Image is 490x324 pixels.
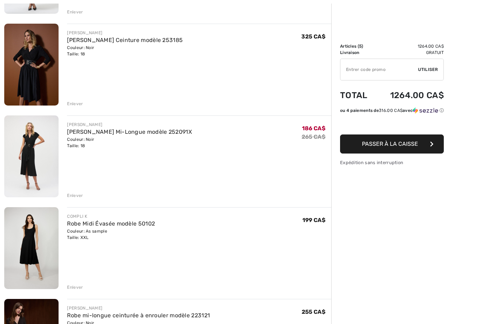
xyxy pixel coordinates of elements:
[301,33,326,40] span: 325 CA$
[340,107,444,114] div: ou 4 paiements de avec
[67,213,155,220] div: COMPLI K
[67,128,192,135] a: [PERSON_NAME] Mi-Longue modèle 252091X
[340,159,444,166] div: Expédition sans interruption
[67,312,210,319] a: Robe mi-longue ceinturée à enrouler modèle 223121
[67,136,192,149] div: Couleur: Noir Taille: 18
[340,134,444,154] button: Passer à la caisse
[67,30,183,36] div: [PERSON_NAME]
[375,83,444,107] td: 1264.00 CA$
[67,284,83,290] div: Enlever
[67,121,192,128] div: [PERSON_NAME]
[67,37,183,43] a: [PERSON_NAME] Ceinture modèle 253185
[375,43,444,49] td: 1264.00 CA$
[413,107,438,114] img: Sezzle
[340,49,375,56] td: Livraison
[4,207,59,289] img: Robe Midi Évasée modèle 50102
[340,107,444,116] div: ou 4 paiements de316.00 CA$avecSezzle Cliquez pour en savoir plus sur Sezzle
[375,49,444,56] td: Gratuit
[4,115,59,197] img: Robe Portefeuille Mi-Longue modèle 252091X
[362,140,418,147] span: Passer à la caisse
[340,43,375,49] td: Articles ( )
[67,192,83,199] div: Enlever
[4,24,59,106] img: Robe Portefeuille Ceinture modèle 253185
[302,308,326,315] span: 255 CA$
[67,228,155,241] div: Couleur: As sample Taille: XXL
[359,44,362,49] span: 5
[67,305,210,311] div: [PERSON_NAME]
[379,108,403,113] span: 316.00 CA$
[302,133,326,140] s: 265 CA$
[67,9,83,15] div: Enlever
[67,101,83,107] div: Enlever
[340,83,375,107] td: Total
[418,66,438,73] span: Utiliser
[302,217,326,223] span: 199 CA$
[67,44,183,57] div: Couleur: Noir Taille: 18
[340,59,418,80] input: Code promo
[302,125,326,132] span: 186 CA$
[67,220,155,227] a: Robe Midi Évasée modèle 50102
[340,116,444,132] iframe: PayPal-paypal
